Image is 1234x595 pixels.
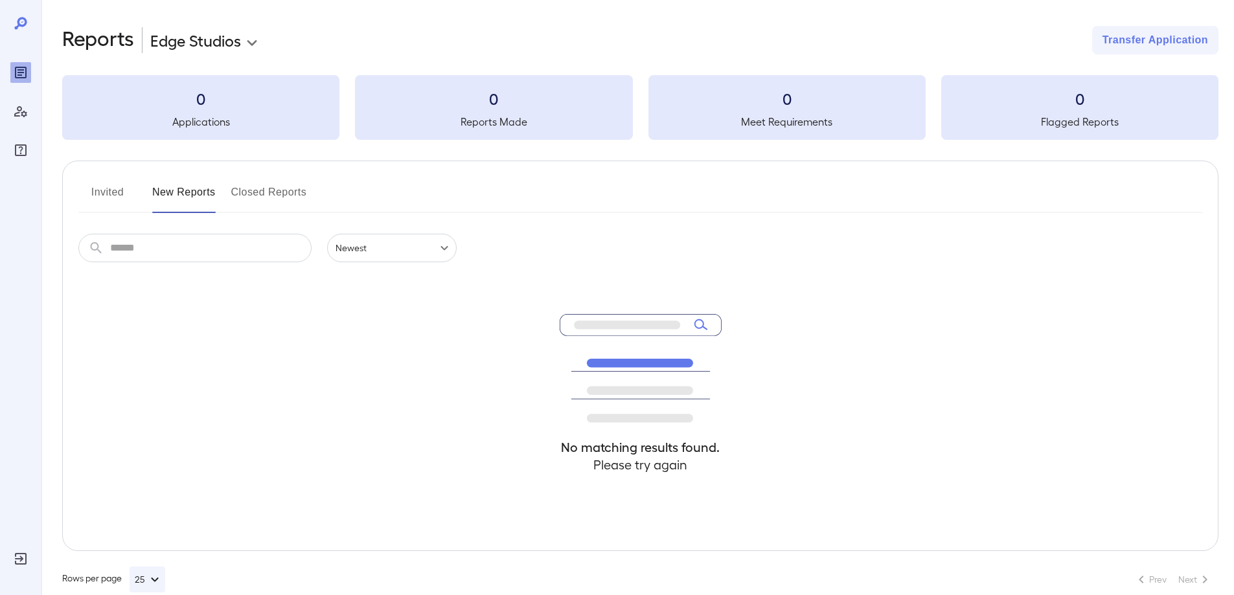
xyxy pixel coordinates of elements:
h3: 0 [941,88,1218,109]
h5: Flagged Reports [941,114,1218,129]
nav: pagination navigation [1128,569,1218,590]
div: Rows per page [62,567,165,592]
summary: 0Applications0Reports Made0Meet Requirements0Flagged Reports [62,75,1218,140]
button: 25 [130,567,165,592]
div: FAQ [10,140,31,161]
h3: 0 [62,88,339,109]
div: Reports [10,62,31,83]
button: New Reports [152,182,216,213]
div: Newest [327,234,457,262]
div: Log Out [10,548,31,569]
h3: 0 [648,88,926,109]
h4: No matching results found. [560,438,722,456]
h3: 0 [355,88,632,109]
h5: Reports Made [355,114,632,129]
div: Manage Users [10,101,31,122]
button: Invited [78,182,137,213]
h2: Reports [62,26,134,54]
button: Transfer Application [1092,26,1218,54]
button: Closed Reports [231,182,307,213]
h4: Please try again [560,456,722,473]
h5: Applications [62,114,339,129]
p: Edge Studios [150,30,241,51]
h5: Meet Requirements [648,114,926,129]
